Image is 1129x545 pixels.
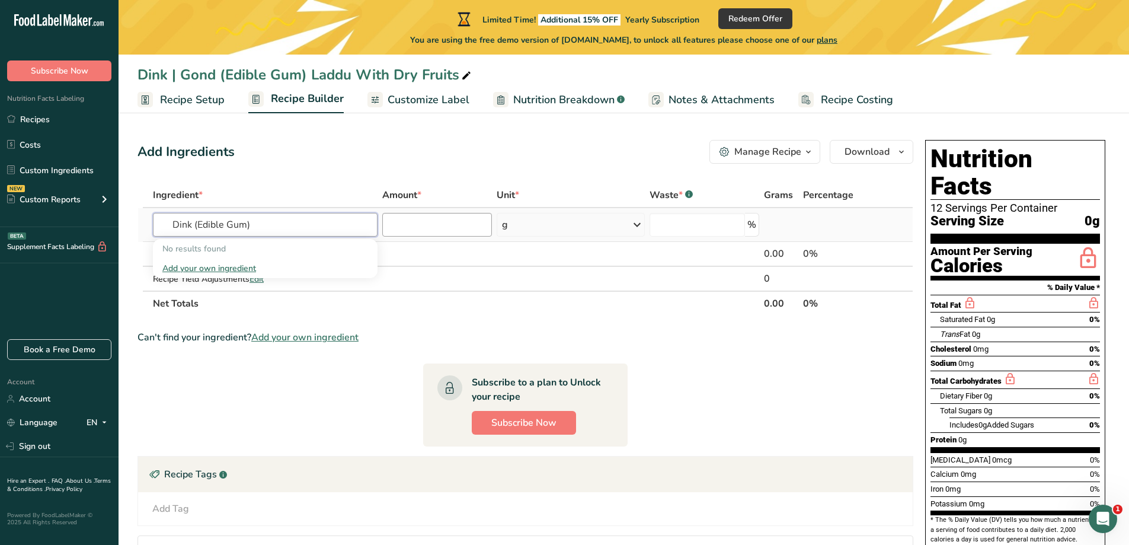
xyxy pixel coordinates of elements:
span: Dietary Fiber [940,391,982,400]
span: Recipe Costing [821,92,893,108]
a: Privacy Policy [46,485,82,493]
a: About Us . [66,477,94,485]
span: 0% [1089,315,1100,324]
span: 0% [1090,455,1100,464]
span: Notes & Attachments [669,92,775,108]
span: 0mg [958,359,974,368]
a: Language [7,412,57,433]
div: Can't find your ingredient? [137,330,913,345]
button: Subscribe Now [7,60,111,81]
i: Trans [940,330,960,339]
div: Manage Recipe [734,145,801,159]
span: Protein [930,435,957,444]
span: Percentage [803,188,853,202]
span: Add your own ingredient [251,330,359,345]
div: Add Tag [152,502,189,516]
span: 0g [972,330,980,339]
section: % Daily Value * [930,281,1100,295]
span: plans [817,34,837,46]
button: Redeem Offer [718,8,792,29]
div: Waste [650,188,693,202]
span: 0% [1089,391,1100,400]
span: Yearly Subscription [625,14,699,26]
span: Ingredient [153,188,203,202]
span: Additional 15% OFF [538,14,621,26]
div: Recipe Yield Adjustments [153,273,378,285]
span: Edit [250,273,264,285]
div: 0 [764,272,798,286]
span: 0% [1089,420,1100,429]
a: Recipe Costing [798,87,893,113]
span: Customize Label [388,92,469,108]
span: Cholesterol [930,345,971,353]
span: 0% [1090,485,1100,493]
div: g [502,218,508,232]
span: Recipe Builder [271,91,344,107]
a: FAQ . [52,477,66,485]
a: Nutrition Breakdown [493,87,625,113]
span: 0% [1090,470,1100,479]
div: Add your own ingredient [162,262,368,275]
a: Recipe Builder [248,85,344,114]
span: 0g [984,406,992,415]
div: Subscribe to a plan to Unlock your recipe [472,375,604,404]
a: Hire an Expert . [7,477,49,485]
iframe: Intercom live chat [1089,505,1117,533]
div: Custom Reports [7,193,81,206]
button: Manage Recipe [709,140,820,164]
span: Includes Added Sugars [949,420,1034,429]
span: 0% [1089,345,1100,353]
th: 0.00 [762,291,800,315]
span: Iron [930,485,944,493]
a: Recipe Setup [137,87,225,113]
th: 0% [801,291,878,315]
span: 0mg [961,470,976,479]
span: Recipe Setup [160,92,225,108]
a: Notes & Attachments [648,87,775,113]
span: Calcium [930,470,959,479]
span: Total Carbohydrates [930,377,1002,385]
span: Fat [940,330,970,339]
div: 0.00 [764,247,798,261]
a: Terms & Conditions . [7,477,111,493]
span: Saturated Fat [940,315,985,324]
span: 0mg [973,345,989,353]
div: BETA [8,232,26,240]
button: Subscribe Now [472,411,576,435]
span: Total Fat [930,301,961,310]
span: 0g [1085,214,1100,229]
span: 0% [1090,499,1100,508]
span: Sodium [930,359,957,368]
section: * The % Daily Value (DV) tells you how much a nutrient in a serving of food contributes to a dail... [930,515,1100,544]
input: Add Ingredient [153,213,378,237]
span: 0% [1089,359,1100,368]
th: Net Totals [151,291,762,315]
span: [MEDICAL_DATA] [930,455,990,464]
div: Recipe Tags [138,457,913,492]
div: Dink | Gond (Edible Gum) Laddu With Dry Fruits [137,64,474,85]
span: Subscribe Now [31,65,88,77]
button: Download [830,140,913,164]
span: Potassium [930,499,967,508]
a: Book a Free Demo [7,339,111,360]
span: Serving Size [930,214,1004,229]
div: Add your own ingredient [153,259,378,278]
div: 12 Servings Per Container [930,202,1100,214]
span: 0mcg [992,455,1012,464]
div: Amount Per Serving [930,246,1032,257]
span: Amount [382,188,421,202]
div: No results found [153,239,378,259]
div: Calories [930,257,1032,275]
span: Download [845,145,890,159]
span: 0mg [945,485,961,493]
span: 0g [978,420,987,429]
span: 1 [1113,505,1122,514]
h1: Nutrition Facts [930,145,1100,200]
span: Unit [497,188,519,202]
span: Subscribe Now [491,416,556,430]
div: 0% [803,247,875,261]
div: EN [87,416,111,430]
div: Add Ingredients [137,142,235,162]
span: Total Sugars [940,406,982,415]
div: Limited Time! [455,12,699,26]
